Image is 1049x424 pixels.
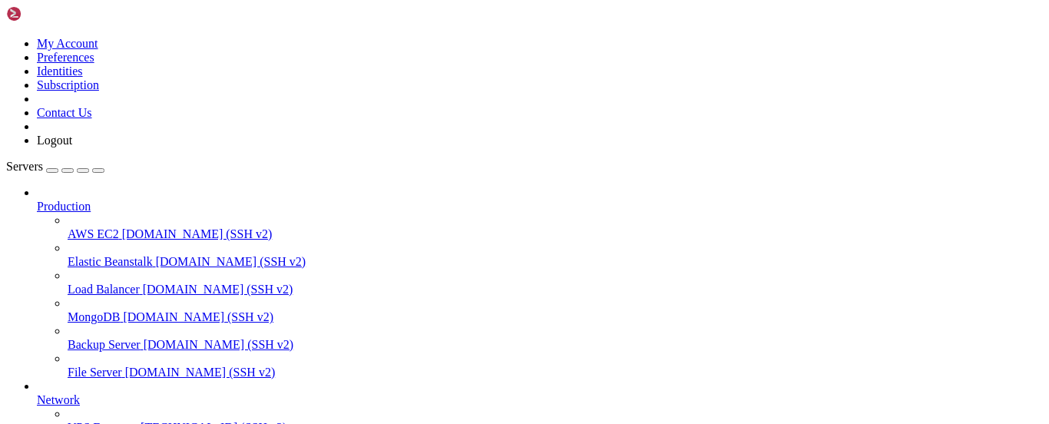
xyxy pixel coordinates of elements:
[68,338,1043,352] a: Backup Server [DOMAIN_NAME] (SSH v2)
[37,65,83,78] a: Identities
[122,227,273,240] span: [DOMAIN_NAME] (SSH v2)
[68,227,1043,241] a: AWS EC2 [DOMAIN_NAME] (SSH v2)
[68,255,153,268] span: Elastic Beanstalk
[68,366,122,379] span: File Server
[68,241,1043,269] li: Elastic Beanstalk [DOMAIN_NAME] (SSH v2)
[37,134,72,147] a: Logout
[125,366,276,379] span: [DOMAIN_NAME] (SSH v2)
[6,6,94,22] img: Shellngn
[68,214,1043,241] li: AWS EC2 [DOMAIN_NAME] (SSH v2)
[68,310,1043,324] a: MongoDB [DOMAIN_NAME] (SSH v2)
[144,338,294,351] span: [DOMAIN_NAME] (SSH v2)
[68,269,1043,296] li: Load Balancer [DOMAIN_NAME] (SSH v2)
[37,51,94,64] a: Preferences
[68,283,1043,296] a: Load Balancer [DOMAIN_NAME] (SSH v2)
[37,37,98,50] a: My Account
[68,283,140,296] span: Load Balancer
[68,352,1043,379] li: File Server [DOMAIN_NAME] (SSH v2)
[37,78,99,91] a: Subscription
[123,310,273,323] span: [DOMAIN_NAME] (SSH v2)
[6,160,104,173] a: Servers
[37,186,1043,379] li: Production
[68,366,1043,379] a: File Server [DOMAIN_NAME] (SSH v2)
[68,296,1043,324] li: MongoDB [DOMAIN_NAME] (SSH v2)
[68,310,120,323] span: MongoDB
[37,200,1043,214] a: Production
[6,160,43,173] span: Servers
[37,106,92,119] a: Contact Us
[37,393,1043,407] a: Network
[68,324,1043,352] li: Backup Server [DOMAIN_NAME] (SSH v2)
[37,200,91,213] span: Production
[68,227,119,240] span: AWS EC2
[68,338,141,351] span: Backup Server
[68,255,1043,269] a: Elastic Beanstalk [DOMAIN_NAME] (SSH v2)
[156,255,306,268] span: [DOMAIN_NAME] (SSH v2)
[37,393,80,406] span: Network
[143,283,293,296] span: [DOMAIN_NAME] (SSH v2)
